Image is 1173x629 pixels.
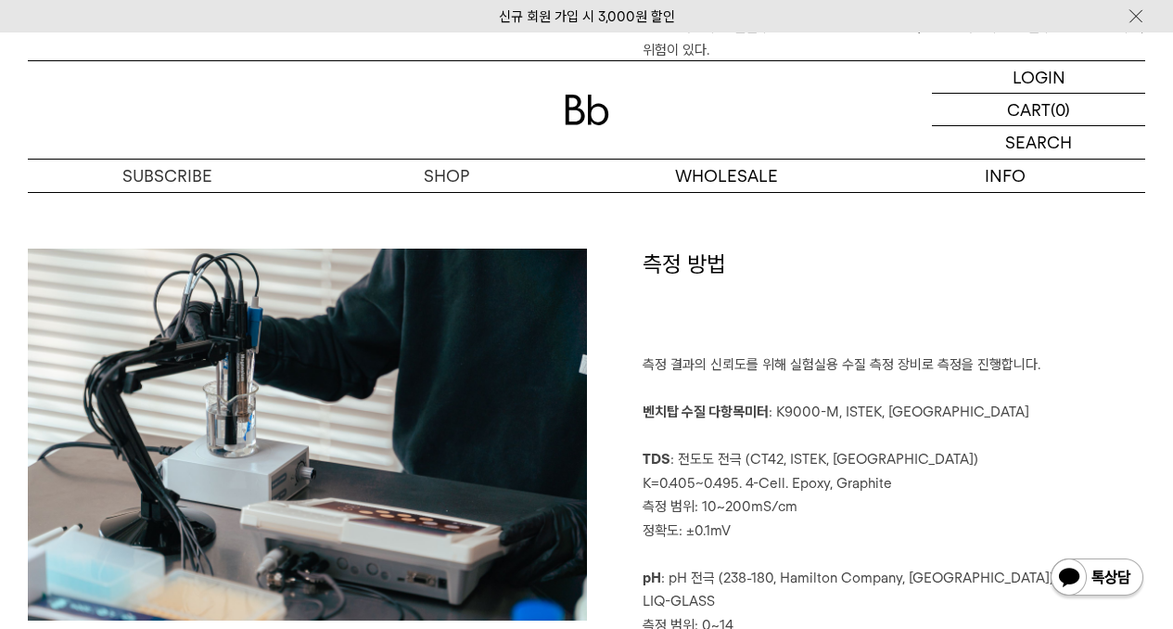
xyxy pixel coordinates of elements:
[932,94,1145,126] a: CART (0)
[1007,94,1051,125] p: CART
[1013,61,1065,93] p: LOGIN
[643,451,670,468] b: TDS
[28,160,307,192] a: SUBSCRIBE
[565,95,609,125] img: 로고
[643,249,1146,354] h1: 측정 방법
[932,61,1145,94] a: LOGIN
[643,570,661,586] b: pH
[28,249,587,622] img: DSC08495%25281%2529%25281%2529_113420.jpg
[307,160,586,192] a: SHOP
[499,8,675,25] a: 신규 회원 가입 시 3,000원 할인
[587,160,866,192] p: WHOLESALE
[1049,557,1145,601] img: 카카오톡 채널 1:1 채팅 버튼
[1051,94,1070,125] p: (0)
[1005,126,1072,159] p: SEARCH
[643,404,769,420] b: 벤치탑 수질 다항목미터
[866,160,1145,192] p: INFO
